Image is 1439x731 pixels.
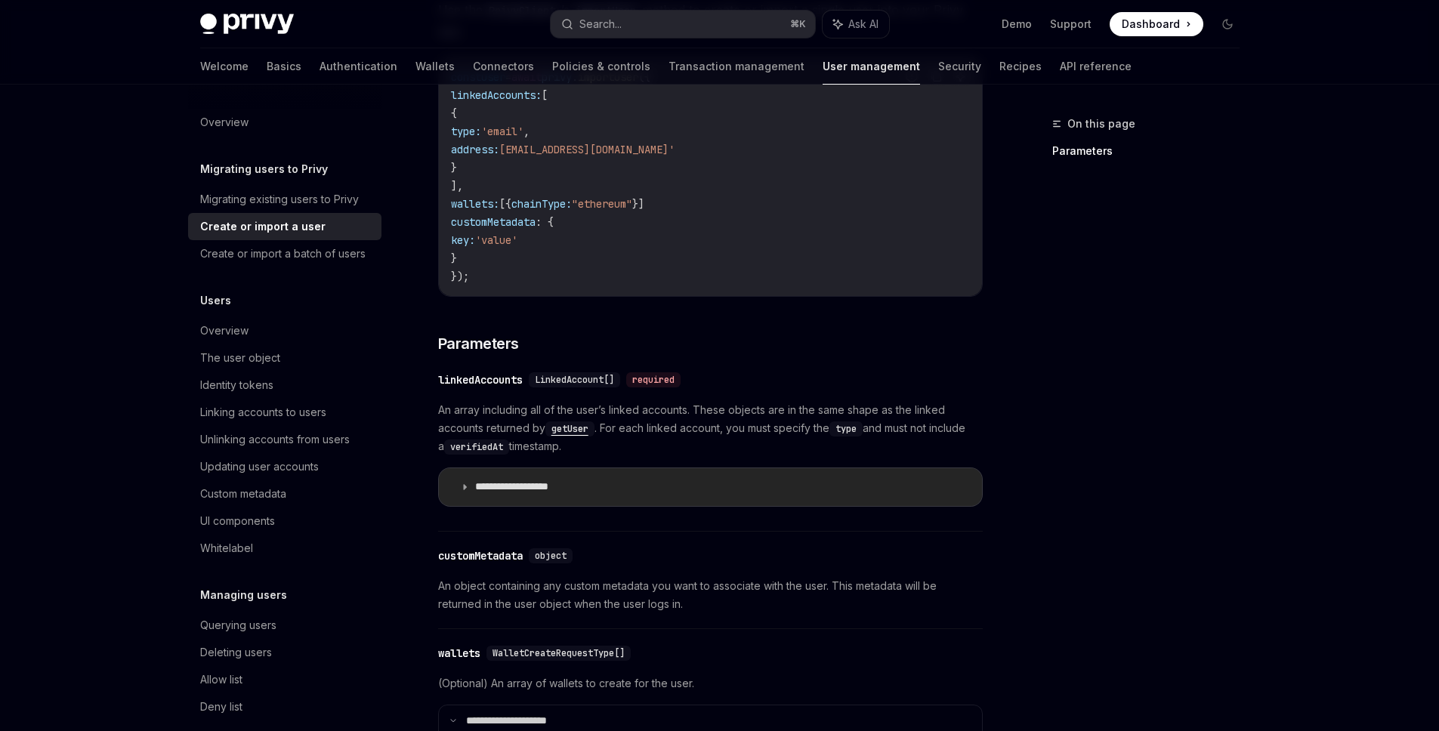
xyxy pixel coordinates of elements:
[823,48,920,85] a: User management
[1050,17,1092,32] a: Support
[552,48,650,85] a: Policies & controls
[188,372,381,399] a: Identity tokens
[535,374,614,386] span: LinkedAccount[]
[188,109,381,136] a: Overview
[523,125,530,138] span: ,
[200,616,276,634] div: Querying users
[632,197,644,211] span: }]
[481,125,523,138] span: 'email'
[438,333,519,354] span: Parameters
[1002,17,1032,32] a: Demo
[551,11,815,38] button: Search...⌘K
[451,215,536,229] span: customMetadata
[200,190,359,208] div: Migrating existing users to Privy
[320,48,397,85] a: Authentication
[451,88,542,102] span: linkedAccounts:
[188,344,381,372] a: The user object
[200,539,253,557] div: Whitelabel
[535,550,567,562] span: object
[790,18,806,30] span: ⌘ K
[1110,12,1203,36] a: Dashboard
[536,215,554,229] span: : {
[188,612,381,639] a: Querying users
[451,270,469,283] span: });
[542,88,548,102] span: [
[499,143,675,156] span: [EMAIL_ADDRESS][DOMAIN_NAME]'
[1060,48,1132,85] a: API reference
[626,372,681,387] div: required
[200,14,294,35] img: dark logo
[188,639,381,666] a: Deleting users
[188,317,381,344] a: Overview
[1052,139,1252,163] a: Parameters
[1067,115,1135,133] span: On this page
[451,197,499,211] span: wallets:
[188,480,381,507] a: Custom metadata
[200,485,286,503] div: Custom metadata
[188,426,381,453] a: Unlinking accounts from users
[200,322,249,340] div: Overview
[438,646,480,661] div: wallets
[200,291,231,310] h5: Users
[188,186,381,213] a: Migrating existing users to Privy
[200,376,273,394] div: Identity tokens
[188,666,381,693] a: Allow list
[200,643,272,662] div: Deleting users
[188,453,381,480] a: Updating user accounts
[1122,17,1180,32] span: Dashboard
[451,233,475,247] span: key:
[1215,12,1240,36] button: Toggle dark mode
[545,421,594,434] a: getUser
[579,15,622,33] div: Search...
[438,401,983,455] span: An array including all of the user’s linked accounts. These objects are in the same shape as the ...
[451,161,457,174] span: }
[451,125,481,138] span: type:
[572,197,632,211] span: "ethereum"
[438,372,523,387] div: linkedAccounts
[545,421,594,436] code: getUser
[200,698,242,716] div: Deny list
[938,48,981,85] a: Security
[493,647,625,659] span: WalletCreateRequestType[]
[451,179,463,193] span: ],
[475,233,517,247] span: 'value'
[200,403,326,421] div: Linking accounts to users
[829,421,863,436] code: type
[200,217,326,236] div: Create or import a user
[200,512,275,530] div: UI components
[499,197,511,211] span: [{
[200,430,350,449] div: Unlinking accounts from users
[451,106,457,120] span: {
[188,213,381,240] a: Create or import a user
[823,11,889,38] button: Ask AI
[451,251,457,265] span: }
[188,535,381,562] a: Whitelabel
[200,48,249,85] a: Welcome
[438,577,983,613] span: An object containing any custom metadata you want to associate with the user. This metadata will ...
[200,349,280,367] div: The user object
[188,507,381,535] a: UI components
[267,48,301,85] a: Basics
[415,48,455,85] a: Wallets
[200,458,319,476] div: Updating user accounts
[200,245,366,263] div: Create or import a batch of users
[188,399,381,426] a: Linking accounts to users
[188,693,381,720] a: Deny list
[200,586,287,604] h5: Managing users
[451,143,499,156] span: address:
[848,17,879,32] span: Ask AI
[200,160,328,178] h5: Migrating users to Privy
[438,674,983,692] span: (Optional) An array of wallets to create for the user.
[473,48,534,85] a: Connectors
[200,671,242,689] div: Allow list
[669,48,804,85] a: Transaction management
[188,240,381,267] a: Create or import a batch of users
[200,113,249,131] div: Overview
[511,197,572,211] span: chainType:
[438,548,523,563] div: customMetadata
[999,48,1042,85] a: Recipes
[444,440,509,455] code: verifiedAt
